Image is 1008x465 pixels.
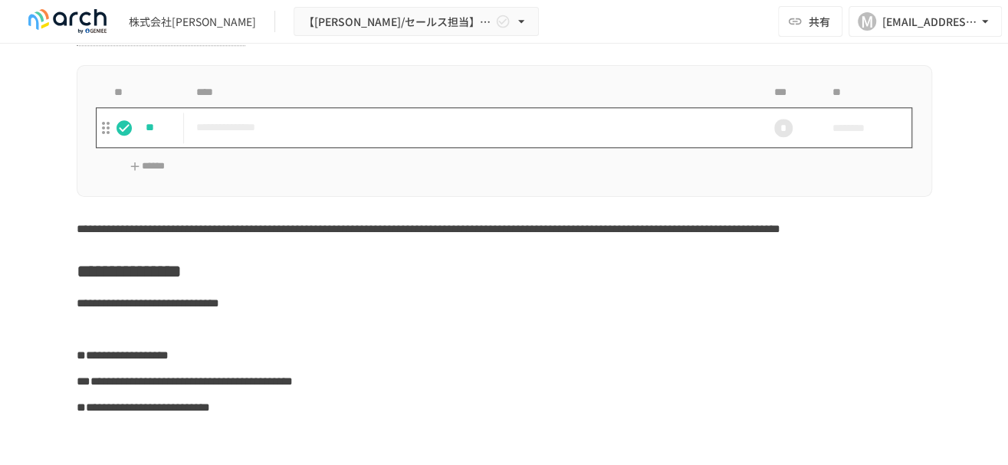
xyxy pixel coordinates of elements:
img: logo-default@2x-9cf2c760.svg [18,9,117,34]
button: 【[PERSON_NAME]/セールス担当】株式会社[PERSON_NAME]_初期設定サポート [294,7,539,37]
div: M [858,12,876,31]
div: [EMAIL_ADDRESS][DOMAIN_NAME] [882,12,977,31]
button: status [109,113,140,143]
button: M[EMAIL_ADDRESS][DOMAIN_NAME] [849,6,1002,37]
button: 共有 [778,6,842,37]
div: 株式会社[PERSON_NAME] [129,14,256,30]
span: 共有 [809,13,830,30]
table: task table [96,78,913,149]
span: 【[PERSON_NAME]/セールス担当】株式会社[PERSON_NAME]_初期設定サポート [304,12,492,31]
